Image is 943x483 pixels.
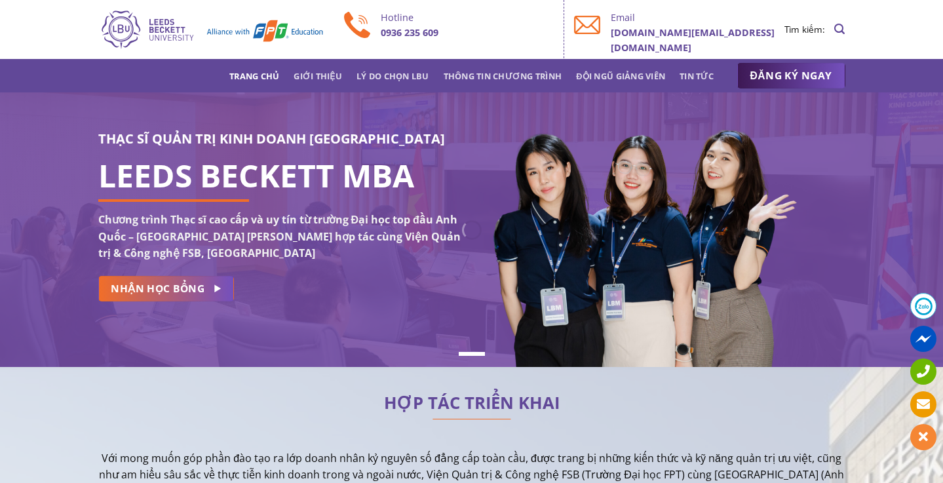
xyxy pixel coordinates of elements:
a: Giới thiệu [294,64,342,88]
span: ĐĂNG KÝ NGAY [750,68,832,84]
h2: HỢP TÁC TRIỂN KHAI [98,396,845,410]
li: Tìm kiếm: [784,22,825,37]
a: Thông tin chương trình [444,64,562,88]
a: Search [834,16,845,42]
a: Lý do chọn LBU [356,64,429,88]
h3: THẠC SĨ QUẢN TRỊ KINH DOANH [GEOGRAPHIC_DATA] [98,128,462,149]
h1: LEEDS BECKETT MBA [98,168,462,184]
a: Tin tức [680,64,714,88]
li: Page dot 1 [459,352,485,356]
p: Hotline [381,10,554,25]
p: Email [611,10,784,25]
span: NHẬN HỌC BỔNG [111,280,204,297]
a: Đội ngũ giảng viên [576,64,665,88]
img: line-lbu.jpg [433,419,511,420]
b: [DOMAIN_NAME][EMAIL_ADDRESS][DOMAIN_NAME] [611,26,775,54]
img: Thạc sĩ Quản trị kinh doanh Quốc tế [98,9,324,50]
a: Trang chủ [229,64,279,88]
a: NHẬN HỌC BỔNG [98,276,234,301]
b: 0936 235 609 [381,26,438,39]
strong: Chương trình Thạc sĩ cao cấp và uy tín từ trường Đại học top đầu Anh Quốc – [GEOGRAPHIC_DATA] [PE... [98,212,461,260]
a: ĐĂNG KÝ NGAY [737,63,845,89]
